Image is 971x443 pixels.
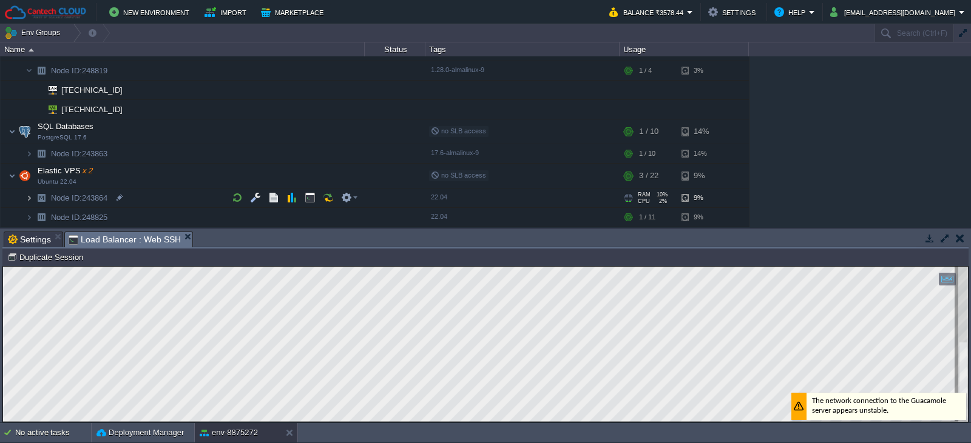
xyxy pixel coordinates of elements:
[431,127,486,135] span: no SLB access
[60,85,124,95] a: [TECHNICAL_ID]
[60,100,124,119] span: [TECHNICAL_ID]
[51,193,82,202] span: Node ID:
[682,61,721,80] div: 3%
[50,193,109,203] span: 243864
[8,164,16,188] img: AMDAwAAAACH5BAEAAAAALAAAAAABAAEAAAICRAEAOw==
[36,166,94,175] a: Elastic VPSx 2Ubuntu 22.04
[50,212,109,222] span: 248825
[639,164,658,188] div: 3 / 22
[431,66,484,73] span: 1.28.0-almalinux-9
[60,105,124,114] a: [TECHNICAL_ID]
[25,144,33,163] img: AMDAwAAAACH5BAEAAAAALAAAAAABAAEAAAICRAEAOw==
[830,5,959,19] button: [EMAIL_ADDRESS][DOMAIN_NAME]
[50,193,109,203] a: Node ID:243864
[69,232,181,247] span: Load Balancer : Web SSH
[1,42,364,56] div: Name
[682,188,721,207] div: 9%
[51,149,82,158] span: Node ID:
[431,172,486,179] span: no SLB access
[8,232,51,247] span: Settings
[261,5,327,19] button: Marketplace
[682,208,721,227] div: 9%
[655,198,667,204] span: 2%
[774,5,809,19] button: Help
[16,164,33,188] img: AMDAwAAAACH5BAEAAAAALAAAAAABAAEAAAICRAEAOw==
[431,213,447,220] span: 22.04
[638,198,650,204] span: CPU
[33,81,40,99] img: AMDAwAAAACH5BAEAAAAALAAAAAABAAEAAAICRAEAOw==
[205,5,250,19] button: Import
[40,81,57,99] img: AMDAwAAAACH5BAEAAAAALAAAAAABAAEAAAICRAEAOw==
[25,188,33,207] img: AMDAwAAAACH5BAEAAAAALAAAAAABAAEAAAICRAEAOw==
[51,66,82,75] span: Node ID:
[50,148,109,159] span: 243863
[682,119,721,144] div: 14%
[4,24,64,41] button: Env Groups
[96,427,184,439] button: Deployment Manager
[38,134,87,141] span: PostgreSQL 17.6
[40,100,57,119] img: AMDAwAAAACH5BAEAAAAALAAAAAABAAEAAAICRAEAOw==
[15,423,91,442] div: No active tasks
[51,213,82,222] span: Node ID:
[81,166,93,175] span: x 2
[682,144,721,163] div: 14%
[33,100,40,119] img: AMDAwAAAACH5BAEAAAAALAAAAAABAAEAAAICRAEAOw==
[426,42,619,56] div: Tags
[36,121,95,132] span: SQL Databases
[431,149,479,156] span: 17.6-almalinux-9
[25,61,33,80] img: AMDAwAAAACH5BAEAAAAALAAAAAABAAEAAAICRAEAOw==
[639,144,655,163] div: 1 / 10
[365,42,425,56] div: Status
[50,65,109,76] span: 248819
[60,81,124,99] span: [TECHNICAL_ID]
[38,178,76,185] span: Ubuntu 22.04
[708,5,759,19] button: Settings
[50,148,109,159] a: Node ID:243863
[200,427,258,439] button: env-8875272
[431,193,447,201] span: 22.04
[50,65,109,76] a: Node ID:248819
[638,192,651,198] span: RAM
[655,192,668,198] span: 10%
[33,61,50,80] img: AMDAwAAAACH5BAEAAAAALAAAAAABAAEAAAICRAEAOw==
[25,208,33,227] img: AMDAwAAAACH5BAEAAAAALAAAAAABAAEAAAICRAEAOw==
[50,212,109,222] a: Node ID:248825
[620,42,748,56] div: Usage
[639,61,652,80] div: 1 / 4
[788,126,963,153] div: The network connection to the Guacamole server appears unstable.
[33,208,50,227] img: AMDAwAAAACH5BAEAAAAALAAAAAABAAEAAAICRAEAOw==
[7,251,87,262] button: Duplicate Session
[639,119,658,144] div: 1 / 10
[16,119,33,144] img: AMDAwAAAACH5BAEAAAAALAAAAAABAAEAAAICRAEAOw==
[8,119,16,144] img: AMDAwAAAACH5BAEAAAAALAAAAAABAAEAAAICRAEAOw==
[609,5,687,19] button: Balance ₹3578.44
[109,5,193,19] button: New Environment
[36,122,95,131] a: SQL DatabasesPostgreSQL 17.6
[36,165,94,176] span: Elastic VPS
[639,208,655,227] div: 1 / 11
[33,188,50,207] img: AMDAwAAAACH5BAEAAAAALAAAAAABAAEAAAICRAEAOw==
[4,5,87,20] img: Cantech Cloud
[33,144,50,163] img: AMDAwAAAACH5BAEAAAAALAAAAAABAAEAAAICRAEAOw==
[682,164,721,188] div: 9%
[29,48,34,52] img: AMDAwAAAACH5BAEAAAAALAAAAAABAAEAAAICRAEAOw==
